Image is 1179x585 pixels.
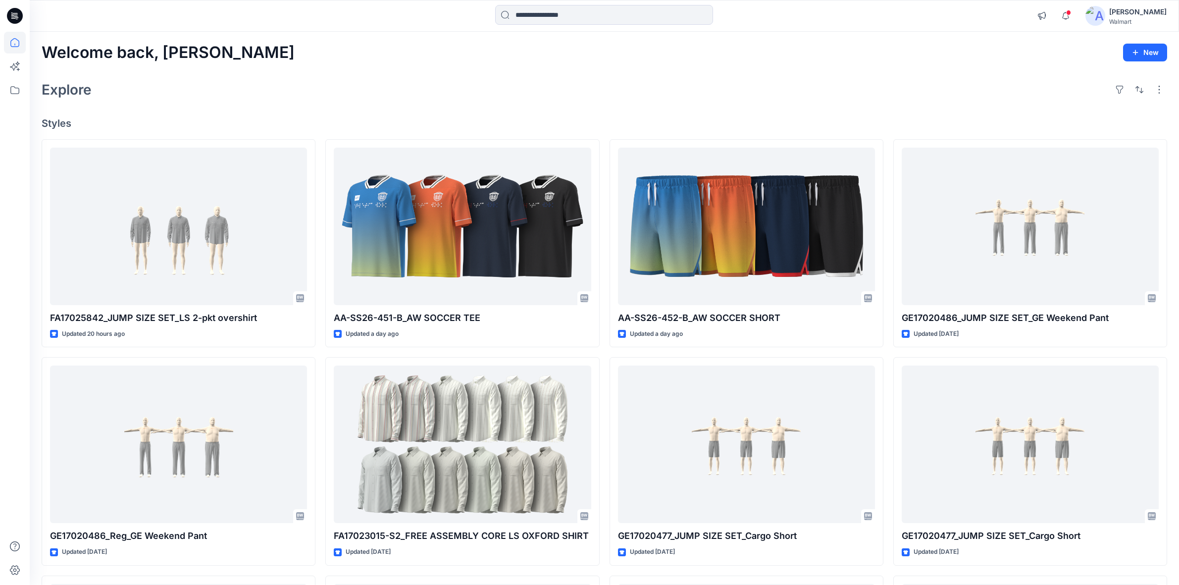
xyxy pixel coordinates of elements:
a: AA-SS26-451-B_AW SOCCER TEE [334,148,591,305]
p: Updated 20 hours ago [62,329,125,339]
p: Updated [DATE] [914,547,959,557]
a: GE17020486_Reg_GE Weekend Pant [50,366,307,523]
p: GE17020486_Reg_GE Weekend Pant [50,529,307,543]
h2: Welcome back, [PERSON_NAME] [42,44,295,62]
h4: Styles [42,117,1167,129]
p: Updated a day ago [346,329,399,339]
p: GE17020477_JUMP SIZE SET_Cargo Short [618,529,875,543]
a: FA17023015-S2_FREE ASSEMBLY CORE LS OXFORD SHIRT [334,366,591,523]
p: AA-SS26-451-B_AW SOCCER TEE [334,311,591,325]
a: GE17020486_JUMP SIZE SET_GE Weekend Pant [902,148,1159,305]
p: Updated [DATE] [346,547,391,557]
p: Updated [DATE] [630,547,675,557]
p: Updated [DATE] [62,547,107,557]
button: New [1123,44,1167,61]
div: Walmart [1109,18,1167,25]
p: GE17020477_JUMP SIZE SET_Cargo Short [902,529,1159,543]
img: avatar [1085,6,1105,26]
p: Updated a day ago [630,329,683,339]
p: Updated [DATE] [914,329,959,339]
h2: Explore [42,82,92,98]
a: GE17020477_JUMP SIZE SET_Cargo Short [902,366,1159,523]
p: FA17023015-S2_FREE ASSEMBLY CORE LS OXFORD SHIRT [334,529,591,543]
p: AA-SS26-452-B_AW SOCCER SHORT [618,311,875,325]
a: GE17020477_JUMP SIZE SET_Cargo Short [618,366,875,523]
a: AA-SS26-452-B_AW SOCCER SHORT [618,148,875,305]
p: FA17025842_JUMP SIZE SET_LS 2-pkt overshirt [50,311,307,325]
a: FA17025842_JUMP SIZE SET_LS 2-pkt overshirt [50,148,307,305]
p: GE17020486_JUMP SIZE SET_GE Weekend Pant [902,311,1159,325]
div: [PERSON_NAME] [1109,6,1167,18]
